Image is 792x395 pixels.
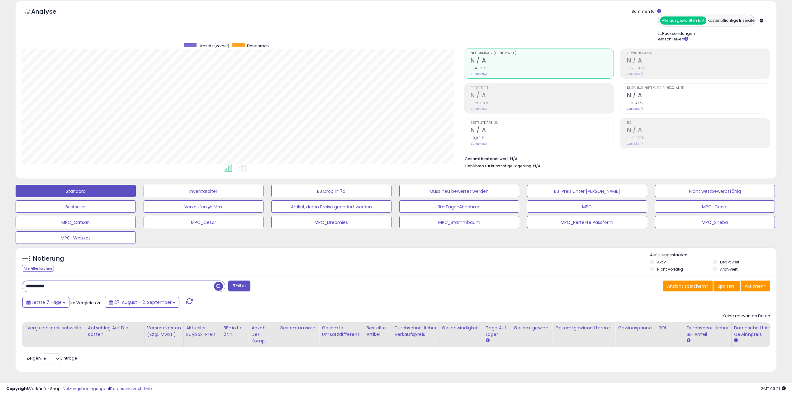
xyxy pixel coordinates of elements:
small: Tage auf Lager. [486,338,489,343]
font: Bestellte Artikel [366,325,386,337]
button: 30-Tage-Abnahme [399,200,519,213]
button: BB-Preis unter [PERSON_NAME] [527,185,647,197]
button: Spalten [714,281,740,291]
font: Gesamtbestandswert: [465,156,509,161]
button: Kostenpflichtige Inserate [706,16,752,25]
font: Durchschnittlicher Verkaufspreis [394,325,436,337]
font: N/A [638,142,643,146]
font: Archiviert [720,267,737,272]
th: Der Prozentsatz, der zu den Kosten der Waren (COGS) hinzugefügt wird und den Rechner für Mindest-... [85,322,144,347]
font: Aktueller Buybox-Preis [186,325,216,337]
font: Gesamtgewinndifferenz. [555,325,611,331]
font: Artikel, deren Preise geändert werden [291,204,372,210]
font: Nettoumsatz (ohne MwSt.) [471,51,516,55]
button: MPC_Stammbaum [399,216,519,228]
font: N/A [638,72,643,76]
font: ROI [658,325,666,331]
font: Gesamtumsatz [280,325,315,331]
font: GMT 09:21 [761,386,780,392]
font: Zurück: [471,142,482,146]
font: MPC [582,204,592,210]
font: Rücksendungen einschließen [658,30,695,42]
font: N/A [482,72,487,76]
font: Geschwindigkeit [442,325,479,331]
font: 0,00 % [473,136,484,140]
button: MPC_Cesar [144,216,264,228]
button: Inventaralter [144,185,264,197]
font: -25,86 % [629,66,645,71]
font: Gesamte Umsatzdifferenz [322,325,359,337]
font: MPC_Crave [702,204,728,210]
font: Letzte 7 Tage [32,299,62,305]
font: -29,07 % [629,136,644,140]
font: Muss neu bewertet werden [429,188,489,194]
font: Vergleichspreisschwelle [27,325,81,331]
button: Letzte 7 Tage [22,297,69,308]
button: Verkaufen @ Max [144,200,264,213]
font: MPC_Dreamies [315,219,348,225]
font: N / A [627,91,642,100]
font: MPC_Perfekte Passform [561,219,613,225]
button: Ansicht speichern [663,281,713,292]
font: MPC_Whiskas [61,235,91,241]
font: Profitieren [471,86,490,90]
font: Analyse [31,7,57,16]
font: -29,08 % [473,101,488,105]
font: Verkaufen @ Max [184,204,222,210]
button: MPC_Crave [655,200,775,213]
font: N / A [471,126,486,134]
font: N/A [482,107,487,111]
font: BB-Aktie 24h. [224,325,243,337]
font: Zurück: [471,72,482,76]
font: Datenschutzrichtlinie [110,386,152,392]
font: Nutzungsbedingungen [63,386,109,392]
font: Spalten [718,283,734,289]
font: Alle Filter löschen [24,266,52,271]
font: Anzahl der Komp. [252,325,267,344]
button: MPC_Catsan [16,216,136,228]
font: 30-Tage-Abnahme [438,204,481,210]
button: Aktionen [741,281,770,292]
button: Alle ausgewählten Einträge [660,16,706,25]
small: Durchschnittlicher BB-Anteil. [686,338,690,343]
font: Gewinnspanne [618,325,652,331]
font: Gesamtgewinn [514,325,548,331]
font: Zurück: [471,107,482,111]
font: Tage auf Lager [486,325,506,337]
small: Durchschnittlicher Gewinnpreis. [734,338,738,343]
font: Copyright [6,386,29,392]
font: Durchschnittlicher Buybox-Anteil [627,86,686,90]
font: Gebühren für kurzfristige Lagerung: [465,163,532,169]
button: Nicht wettbewerbsfähig [655,185,775,197]
font: Einträge [60,355,77,361]
font: MPC_Stammbaum [438,219,480,225]
span: 2025-09-10 09:34 GMT [761,386,786,392]
button: Standard [16,185,136,197]
font: Aktiv [657,259,666,265]
font: | [109,386,110,392]
font: Zurück: [627,142,638,146]
font: Durchschnittlicher BB-Anteil [686,325,728,337]
font: N / A [471,56,486,65]
font: N/A [482,142,487,146]
font: Deaktiviert [720,259,739,265]
button: 27. August – 2. September [105,297,179,308]
font: Zurück: [627,107,638,111]
button: MPC_Sheba [655,216,775,228]
font: BB Drop in 7d [317,188,345,194]
font: N/A [533,163,541,169]
button: MPC [527,200,647,213]
button: Artikel, deren Preise geändert werden [271,200,391,213]
font: N / A [627,126,642,134]
font: N / A [471,91,486,100]
button: Muss neu bewertet werden [399,185,519,197]
font: ROI [627,120,632,125]
font: Durchschnittlicher Gewinnpreis [734,325,776,337]
font: Gewinnspanne [627,51,653,55]
font: Filter [236,283,246,289]
font: 27. August – 2. September [114,299,172,305]
button: MPC_Dreamies [271,216,391,228]
button: BB Drop in 7d [271,185,391,197]
font: Inventaralter [189,188,217,194]
font: Zurück: [627,72,638,76]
